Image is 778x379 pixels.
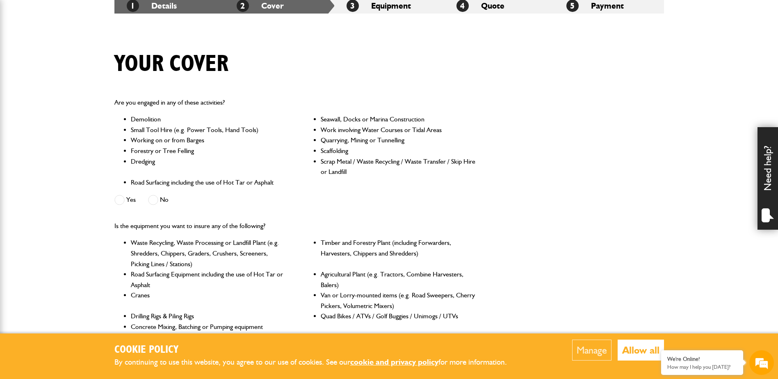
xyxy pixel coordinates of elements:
[321,114,476,125] li: Seawall, Docks or Marina Construction
[667,364,737,370] p: How may I help you today?
[112,253,149,264] em: Start Chat
[131,237,286,269] li: Waste Recycling, Waste Processing or Landfill Plant (e.g. Shredders, Chippers, Graders, Crushers,...
[321,146,476,156] li: Scaffolding
[131,135,286,146] li: Working on or from Barges
[131,177,286,188] li: Road Surfacing including the use of Hot Tar or Asphalt
[14,46,34,57] img: d_20077148190_company_1631870298795_20077148190
[114,344,520,356] h2: Cookie Policy
[757,127,778,230] div: Need help?
[321,237,476,269] li: Timber and Forestry Plant (including Forwarders, Harvesters, Chippers and Shredders)
[131,290,286,311] li: Cranes
[114,50,228,78] h1: Your cover
[114,356,520,369] p: By continuing to use this website, you agree to our use of cookies. See our for more information.
[131,156,286,177] li: Dredging
[321,290,476,311] li: Van or Lorry-mounted items (e.g. Road Sweepers, Cherry Pickers, Volumetric Mixers)
[135,4,154,24] div: Minimize live chat window
[114,97,477,108] p: Are you engaged in any of these activities?
[131,114,286,125] li: Demolition
[114,195,136,205] label: Yes
[618,340,664,361] button: Allow all
[321,135,476,146] li: Quarrying, Mining or Tunnelling
[321,156,476,177] li: Scrap Metal / Waste Recycling / Waste Transfer / Skip Hire or Landfill
[114,221,477,231] p: Is the equipment you want to insure any of the following?
[148,195,169,205] label: No
[131,311,286,322] li: Drilling Rigs & Piling Rigs
[11,100,150,118] input: Enter your email address
[321,269,476,290] li: Agricultural Plant (e.g. Tractors, Combine Harvesters, Balers)
[11,124,150,142] input: Enter your phone number
[43,46,138,57] div: Chat with us now
[11,76,150,94] input: Enter your last name
[131,322,286,332] li: Concrete Mixing, Batching or Pumping equipment
[667,356,737,363] div: We're Online!
[350,357,438,367] a: cookie and privacy policy
[127,1,177,11] a: 1Details
[321,311,476,322] li: Quad Bikes / ATVs / Golf Buggies / Unimogs / UTVs
[11,148,150,246] textarea: Type your message and hit 'Enter'
[321,125,476,135] li: Work involving Water Courses or Tidal Areas
[131,269,286,290] li: Road Surfacing Equipment including the use of Hot Tar or Asphalt
[131,125,286,135] li: Small Tool Hire (e.g. Power Tools, Hand Tools)
[572,340,611,361] button: Manage
[131,146,286,156] li: Forestry or Tree Felling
